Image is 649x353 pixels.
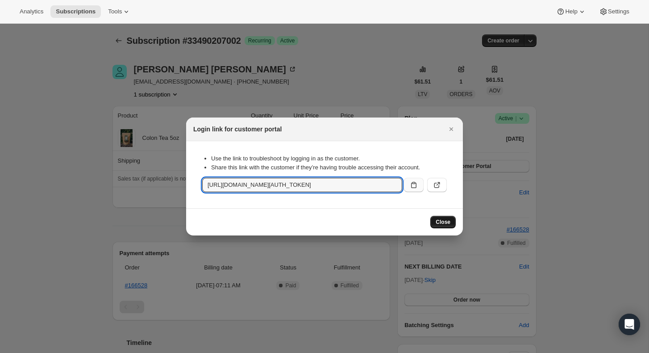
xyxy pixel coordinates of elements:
[594,5,635,18] button: Settings
[193,125,282,134] h2: Login link for customer portal
[103,5,136,18] button: Tools
[20,8,43,15] span: Analytics
[50,5,101,18] button: Subscriptions
[56,8,96,15] span: Subscriptions
[430,216,456,228] button: Close
[608,8,629,15] span: Settings
[445,123,458,135] button: Close
[436,219,450,226] span: Close
[14,5,49,18] button: Analytics
[619,314,640,335] div: Open Intercom Messenger
[565,8,577,15] span: Help
[211,163,447,172] li: Share this link with the customer if they’re having trouble accessing their account.
[551,5,591,18] button: Help
[211,154,447,163] li: Use the link to troubleshoot by logging in as the customer.
[108,8,122,15] span: Tools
